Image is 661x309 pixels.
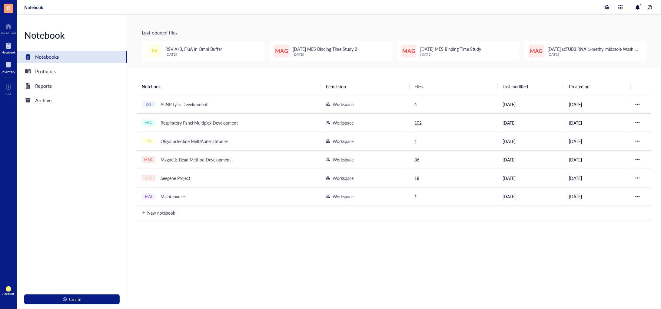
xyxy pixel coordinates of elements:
[17,29,127,41] div: Notebook
[498,150,564,169] td: [DATE]
[151,48,157,54] span: TM
[165,52,222,57] div: [DATE]
[333,193,354,200] div: Workspace
[7,4,10,11] span: R
[410,169,498,187] td: 18
[293,46,357,52] span: [DATE] MES Binding Time Study 2
[6,92,12,96] div: Add
[564,113,631,132] td: [DATE]
[333,119,354,126] div: Workspace
[147,210,175,216] div: New notebook
[158,192,188,201] div: Maintenance
[35,96,52,105] div: Archive
[2,60,15,73] a: Inventory
[548,52,642,57] div: [DATE]
[498,187,564,206] td: [DATE]
[410,78,498,95] th: Files
[564,78,631,95] th: Created on
[275,47,288,55] span: MAG
[403,47,416,55] span: MAG
[35,82,52,90] div: Reports
[333,101,354,108] div: Workspace
[142,29,646,36] div: Last opened files
[498,113,564,132] td: [DATE]
[410,113,498,132] td: 102
[530,47,543,55] span: MAG
[333,156,354,163] div: Workspace
[2,41,15,54] a: Notebook
[420,46,481,52] span: [DATE] MES Binding Time Study
[410,132,498,150] td: 1
[158,174,193,182] div: Seegene Project
[2,50,15,54] div: Notebook
[158,137,231,145] div: Oligonucleotide Melt/Anneal Studies
[498,132,564,150] td: [DATE]
[158,155,234,164] div: Magnetic Bead Method Development
[564,187,631,206] td: [DATE]
[7,288,10,291] span: SK
[564,95,631,113] td: [DATE]
[564,132,631,150] td: [DATE]
[498,95,564,113] td: [DATE]
[24,5,43,10] a: Notebook
[17,80,127,92] a: Reports
[1,21,16,35] a: Dashboard
[69,297,81,302] span: Create
[35,67,56,76] div: Protocols
[293,52,357,57] div: [DATE]
[498,78,564,95] th: Last modified
[333,138,354,145] div: Workspace
[410,150,498,169] td: 86
[321,78,410,95] th: Permission
[137,78,321,95] th: Notebook
[24,294,120,304] button: Create
[158,100,210,109] div: AuNP Lysis Development
[2,70,15,73] div: Inventory
[333,175,354,181] div: Workspace
[17,51,127,63] a: Notebooks
[1,31,16,35] div: Dashboard
[3,292,15,295] div: Account
[564,169,631,187] td: [DATE]
[498,169,564,187] td: [DATE]
[564,150,631,169] td: [DATE]
[35,53,59,61] div: Notebooks
[548,46,638,59] span: [DATE] scTUB3 RNA 1-methylimidazole Wash Buffer Development
[17,94,127,106] a: Archive
[410,187,498,206] td: 1
[165,46,222,52] span: RSV A/B, FluA in Omni Buffer
[420,52,481,57] div: [DATE]
[17,65,127,77] a: Protocols
[410,95,498,113] td: 4
[158,119,241,127] div: Respiratory Panel Multiplex Development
